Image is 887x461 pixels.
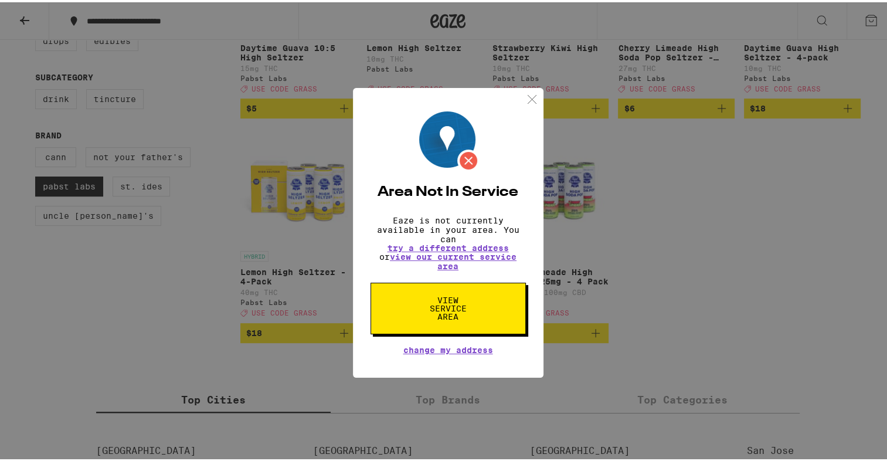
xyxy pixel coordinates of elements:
img: close.svg [525,90,539,104]
img: Location [419,109,480,170]
a: view our current service area [390,250,516,269]
span: Hi. Need any help? [7,8,84,18]
button: Change My Address [403,344,493,352]
span: View Service Area [418,294,478,318]
a: View Service Area [371,293,526,303]
button: View Service Area [371,280,526,332]
button: try a different address [388,242,509,250]
p: Eaze is not currently available in your area. You can or [371,213,526,269]
h2: Area Not In Service [371,183,526,197]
